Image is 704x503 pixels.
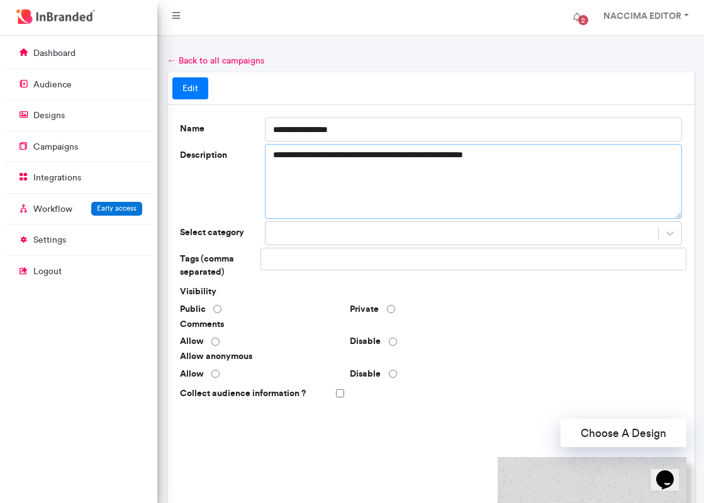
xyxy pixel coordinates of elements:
[563,5,591,30] button: 2
[603,10,681,21] strong: NACCIMA EDITOR
[33,234,66,246] p: settings
[5,197,152,221] a: WorkflowEarly access
[180,335,204,348] label: Allow
[175,144,260,219] label: Description
[175,221,260,245] label: Select category
[167,55,264,66] a: ← Back to all campaigns
[5,165,152,189] a: integrations
[5,72,152,96] a: audience
[5,228,152,251] a: settings
[5,41,152,65] a: dashboard
[97,204,137,213] span: Early access
[180,303,206,316] label: Public
[175,318,345,331] span: Comments
[350,303,379,316] label: Private
[175,285,345,298] span: Visibility
[33,79,72,91] p: audience
[561,419,686,447] button: Choose A Design
[5,103,152,127] a: designs
[33,109,65,122] p: designs
[350,368,381,380] label: Disable
[33,172,81,184] p: integrations
[33,265,62,278] p: logout
[350,335,381,348] label: Disable
[172,77,208,100] a: Edit
[175,118,260,141] label: Name
[591,5,699,30] a: NACCIMA EDITOR
[5,135,152,158] a: campaigns
[13,6,98,27] img: InBranded Logo
[33,47,75,60] p: dashboard
[175,248,260,283] label: Tags (comma separated)
[33,203,72,216] p: Workflow
[578,15,588,25] span: 2
[33,141,78,153] p: campaigns
[180,368,204,380] label: Allow
[651,453,691,490] iframe: chat widget
[175,382,310,404] label: Collect audience information ?
[175,350,345,363] span: Allow anonymous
